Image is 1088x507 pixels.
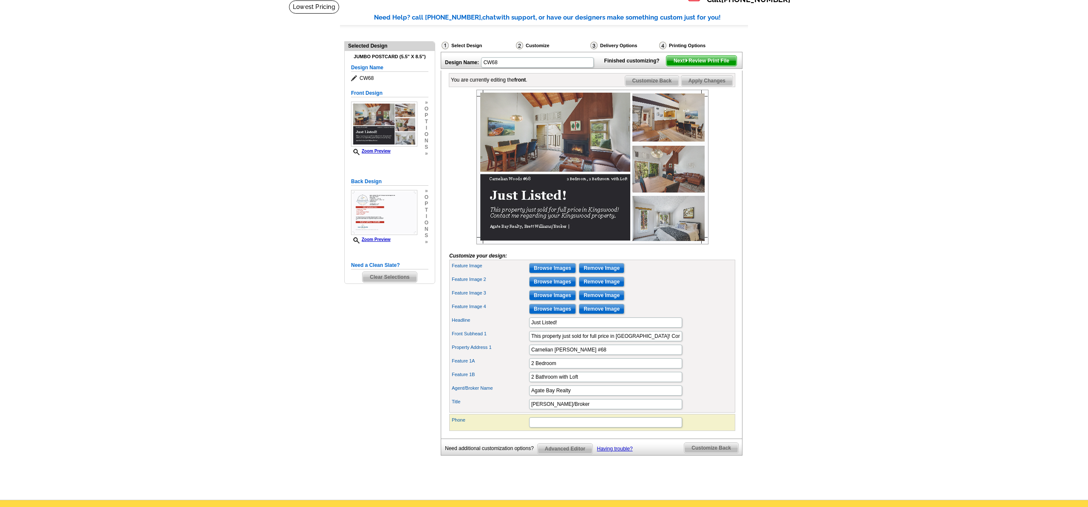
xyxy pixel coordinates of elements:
span: t [425,207,428,213]
label: Feature Image 3 [452,289,528,297]
div: Delivery Options [589,41,658,50]
input: Remove Image [579,290,624,300]
span: » [425,239,428,245]
label: Feature 1B [452,371,528,378]
img: Select Design [442,42,449,49]
span: » [425,99,428,106]
img: Customize [516,42,523,49]
label: Front Subhead 1 [452,330,528,337]
input: Remove Image [579,263,624,273]
a: Having trouble? [597,446,633,452]
h4: Jumbo Postcard (5.5" x 8.5") [351,54,428,59]
span: o [425,106,428,112]
a: Advanced Editor [537,443,593,454]
input: Remove Image [579,304,624,314]
span: Clear Selections [363,272,416,282]
span: p [425,201,428,207]
div: Printing Options [658,41,734,50]
div: Selected Design [345,42,435,50]
span: n [425,138,428,144]
label: Feature Image [452,262,528,269]
h5: Front Design [351,89,428,97]
span: chat [482,14,496,21]
span: » [425,150,428,157]
img: Z18874917_00001_1.jpg [476,90,708,244]
div: You are currently editing the . [451,76,527,84]
img: button-next-arrow-white.png [685,59,688,62]
input: Browse Images [529,304,576,314]
img: Z18874917_00001_1.jpg [351,102,417,147]
div: Customize [515,41,589,52]
div: Need Help? call [PHONE_NUMBER], with support, or have our designers make something custom just fo... [374,13,748,23]
input: Browse Images [529,277,576,287]
span: Advanced Editor [538,444,592,454]
span: o [425,220,428,226]
a: Zoom Preview [351,149,391,153]
iframe: LiveChat chat widget [918,309,1088,507]
div: Need additional customization options? [445,443,537,454]
span: s [425,232,428,239]
span: Customize Back [625,76,679,86]
span: » [425,188,428,194]
span: t [425,119,428,125]
strong: Finished customizing? [604,58,665,64]
span: i [425,125,428,131]
label: Title [452,398,528,405]
img: Delivery Options [590,42,598,49]
span: s [425,144,428,150]
span: Apply Changes [681,76,733,86]
label: Phone [452,416,528,424]
h5: Need a Clean Slate? [351,261,428,269]
input: Remove Image [579,277,624,287]
label: Agent/Broker Name [452,385,528,392]
h5: Design Name [351,64,428,72]
input: Browse Images [529,263,576,273]
input: Browse Images [529,290,576,300]
strong: Design Name: [445,59,479,65]
label: Feature Image 2 [452,276,528,283]
label: Feature 1A [452,357,528,365]
span: o [425,131,428,138]
span: CW68 [351,74,428,82]
label: Headline [452,317,528,324]
span: n [425,226,428,232]
img: Printing Options & Summary [659,42,666,49]
span: Customize Back [684,443,738,453]
a: Zoom Preview [351,237,391,242]
span: i [425,213,428,220]
span: o [425,194,428,201]
h5: Back Design [351,178,428,186]
div: Select Design [441,41,515,52]
label: Property Address 1 [452,344,528,351]
span: Next Review Print File [666,56,737,66]
b: front [514,77,526,83]
i: Customize your design: [449,253,507,259]
span: p [425,112,428,119]
label: Feature Image 4 [452,303,528,310]
img: Z18874917_00001_2.jpg [351,190,417,235]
